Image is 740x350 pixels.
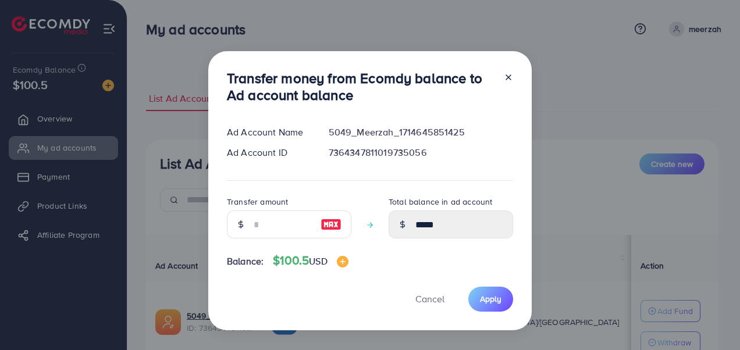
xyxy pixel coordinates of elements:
[319,146,522,159] div: 7364347811019735056
[401,287,459,312] button: Cancel
[309,255,327,267] span: USD
[337,256,348,267] img: image
[227,70,494,103] h3: Transfer money from Ecomdy balance to Ad account balance
[273,253,348,268] h4: $100.5
[218,126,319,139] div: Ad Account Name
[389,196,492,208] label: Total balance in ad account
[415,292,444,305] span: Cancel
[319,126,522,139] div: 5049_Meerzah_1714645851425
[321,217,341,231] img: image
[480,293,501,305] span: Apply
[218,146,319,159] div: Ad Account ID
[227,196,288,208] label: Transfer amount
[227,255,264,268] span: Balance:
[468,287,513,312] button: Apply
